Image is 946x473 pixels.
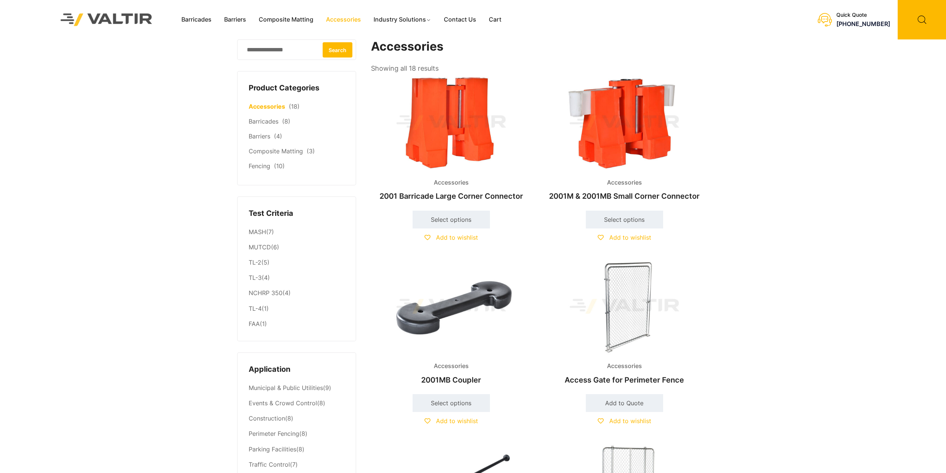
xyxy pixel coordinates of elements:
a: Contact Us [438,14,482,25]
a: Add to wishlist [598,234,651,241]
span: Add to wishlist [436,234,478,241]
span: Add to wishlist [436,417,478,425]
li: (8) [249,426,345,442]
a: Municipal & Public Utilities [249,384,323,391]
h4: Test Criteria [249,208,345,219]
h2: 2001M & 2001MB Small Corner Connector [544,188,705,204]
a: Add to wishlist [598,417,651,425]
h1: Accessories [371,39,706,54]
a: Barricades [249,118,278,125]
a: Select options for “2001M & 2001MB Small Corner Connector” [586,211,663,228]
a: Select options for “2001 Barricade Large Corner Connector” [413,211,490,228]
img: Valtir Rentals [51,4,162,35]
a: Add to wishlist [424,234,478,241]
a: Accessories2001MB Coupler [371,258,532,388]
li: (8) [249,442,345,457]
li: (7) [249,224,345,240]
a: Construction [249,415,285,422]
span: Accessories [428,177,474,188]
a: Events & Crowd Control [249,399,317,407]
li: (8) [249,396,345,411]
span: Accessories [428,361,474,372]
h4: Product Categories [249,83,345,94]
a: Accessories2001M & 2001MB Small Corner Connector [544,74,705,204]
a: TL-4 [249,305,262,312]
a: MUTCD [249,243,271,251]
span: (4) [274,132,282,140]
span: (8) [282,118,290,125]
li: (8) [249,411,345,426]
a: TL-3 [249,274,262,281]
li: (6) [249,240,345,255]
a: Barriers [249,132,270,140]
li: (1) [249,301,345,316]
a: Cart [482,14,508,25]
a: Parking Facilities [249,445,296,453]
div: Quick Quote [836,12,890,18]
a: Traffic Control [249,461,290,468]
a: Composite Matting [252,14,320,25]
button: Search [323,42,352,57]
a: Add to cart: “Access Gate for Perimeter Fence” [586,394,663,412]
a: Composite Matting [249,147,303,155]
a: MASH [249,228,266,236]
span: Add to wishlist [609,234,651,241]
a: Barriers [218,14,252,25]
h2: 2001MB Coupler [371,372,532,388]
li: (1) [249,316,345,330]
h4: Application [249,364,345,375]
span: (18) [289,103,300,110]
a: Industry Solutions [367,14,438,25]
li: (4) [249,271,345,286]
a: Fencing [249,162,270,170]
p: Showing all 18 results [371,62,439,75]
a: Add to wishlist [424,417,478,425]
a: [PHONE_NUMBER] [836,20,890,28]
a: Accessories [320,14,367,25]
span: (3) [307,147,315,155]
h2: Access Gate for Perimeter Fence [544,372,705,388]
span: Accessories [601,361,648,372]
a: AccessoriesAccess Gate for Perimeter Fence [544,258,705,388]
span: Accessories [601,177,648,188]
a: Select options for “2001MB Coupler” [413,394,490,412]
span: (10) [274,162,285,170]
h2: 2001 Barricade Large Corner Connector [371,188,532,204]
a: NCHRP 350 [249,289,282,297]
a: Accessories [249,103,285,110]
span: Add to wishlist [609,417,651,425]
a: Perimeter Fencing [249,430,299,437]
li: (5) [249,255,345,271]
a: FAA [249,320,260,327]
li: (4) [249,286,345,301]
li: (9) [249,381,345,396]
a: Accessories2001 Barricade Large Corner Connector [371,74,532,204]
li: (7) [249,457,345,472]
a: TL-2 [249,259,261,266]
a: Barricades [175,14,218,25]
